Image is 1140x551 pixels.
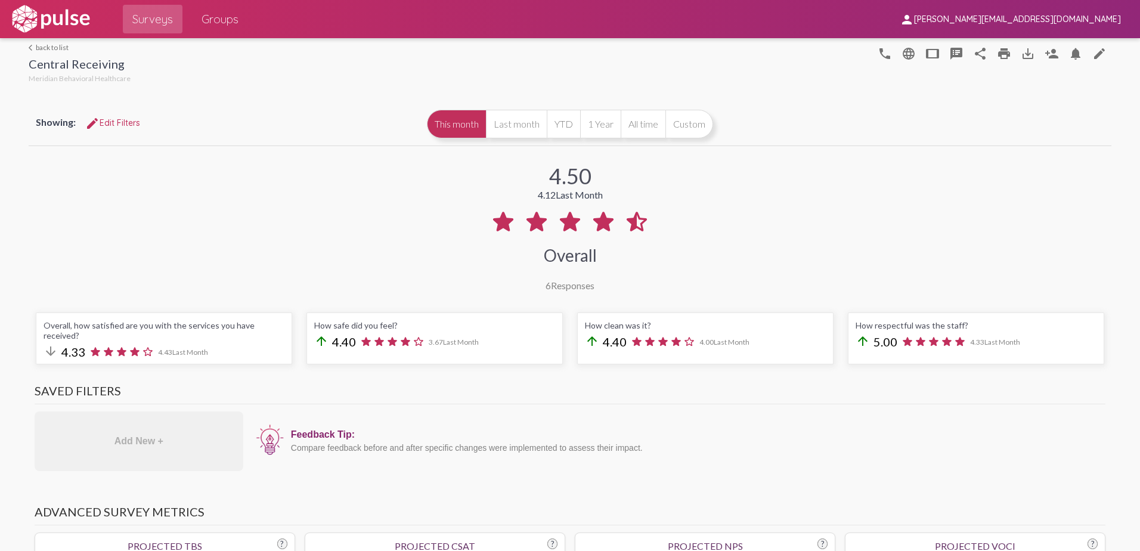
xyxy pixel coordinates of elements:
[291,443,1099,453] div: Compare feedback before and after specific changes were implemented to assess their impact.
[255,423,285,457] img: icon12.png
[603,335,627,349] span: 4.40
[546,280,594,291] div: Responses
[314,320,555,330] div: How safe did you feel?
[123,5,182,33] a: Surveys
[856,320,1096,330] div: How respectful was the staff?
[992,41,1016,65] a: print
[873,335,897,349] span: 5.00
[1016,41,1040,65] button: Download
[914,14,1121,25] span: [PERSON_NAME][EMAIL_ADDRESS][DOMAIN_NAME]
[699,338,749,346] span: 4.00
[547,110,580,138] button: YTD
[486,110,547,138] button: Last month
[10,4,92,34] img: white-logo.svg
[192,5,248,33] a: Groups
[1045,47,1059,61] mat-icon: Person
[35,411,243,471] div: Add New +
[35,504,1105,525] h3: Advanced Survey Metrics
[997,47,1011,61] mat-icon: print
[902,47,916,61] mat-icon: language
[890,8,1130,30] button: [PERSON_NAME][EMAIL_ADDRESS][DOMAIN_NAME]
[949,47,964,61] mat-icon: speaker_notes
[1064,41,1088,65] button: Bell
[35,383,1105,404] h3: Saved Filters
[427,110,486,138] button: This month
[580,110,621,138] button: 1 Year
[61,345,85,359] span: 4.33
[443,338,479,346] span: Last Month
[29,43,131,52] a: back to list
[714,338,749,346] span: Last Month
[973,47,987,61] mat-icon: Share
[291,429,1099,440] div: Feedback Tip:
[621,110,665,138] button: All time
[1092,47,1107,61] mat-icon: edit
[44,320,284,340] div: Overall, how satisfied are you with the services you have received?
[897,41,921,65] button: language
[85,116,100,131] mat-icon: Edit Filters
[314,334,329,348] mat-icon: arrow_upward
[546,280,551,291] span: 6
[1040,41,1064,65] button: Person
[29,57,131,74] div: Central Receiving
[856,334,870,348] mat-icon: arrow_upward
[585,320,826,330] div: How clean was it?
[29,74,131,83] span: Meridian Behavioral Healthcare
[1088,538,1098,549] div: ?
[1021,47,1035,61] mat-icon: Download
[202,8,238,30] span: Groups
[36,116,76,128] span: Showing:
[944,41,968,65] button: speaker_notes
[132,8,173,30] span: Surveys
[556,189,603,200] span: Last Month
[158,348,208,357] span: 4.43
[968,41,992,65] button: Share
[1068,47,1083,61] mat-icon: Bell
[1088,41,1111,65] a: edit
[172,348,208,357] span: Last Month
[44,344,58,358] mat-icon: arrow_downward
[332,335,356,349] span: 4.40
[984,338,1020,346] span: Last Month
[878,47,892,61] mat-icon: language
[547,538,557,549] div: ?
[921,41,944,65] button: tablet
[85,117,140,128] span: Edit Filters
[277,538,287,549] div: ?
[544,245,597,265] div: Overall
[970,338,1020,346] span: 4.33
[538,189,603,200] div: 4.12
[873,41,897,65] button: language
[900,13,914,27] mat-icon: person
[549,163,591,189] div: 4.50
[585,334,599,348] mat-icon: arrow_upward
[29,44,36,51] mat-icon: arrow_back_ios
[76,112,150,134] button: Edit FiltersEdit Filters
[429,338,479,346] span: 3.67
[665,110,713,138] button: Custom
[817,538,828,549] div: ?
[925,47,940,61] mat-icon: tablet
